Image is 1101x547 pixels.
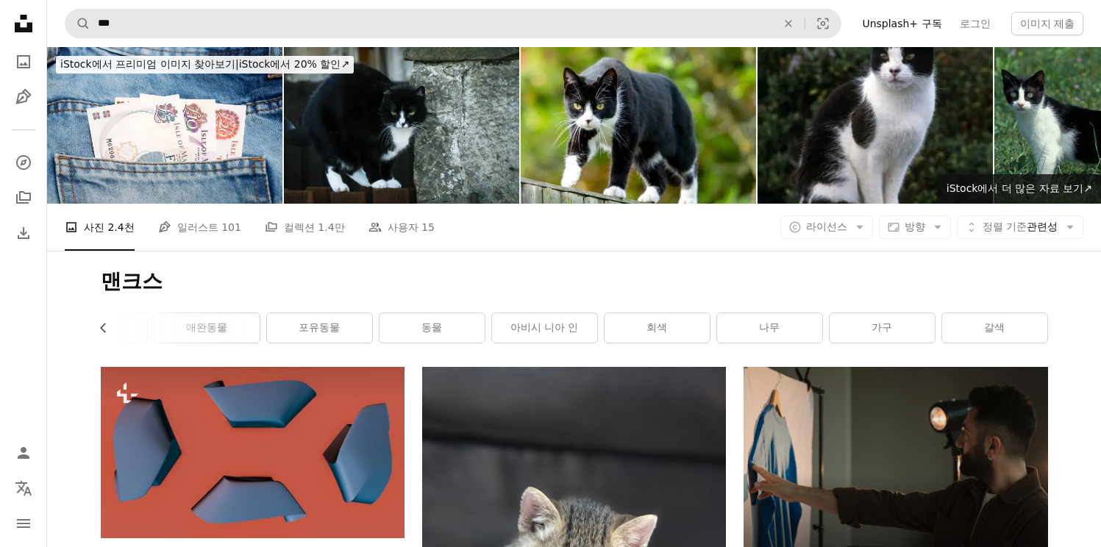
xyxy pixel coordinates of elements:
img: 정원 울타리에 검은 색과 흰색 고양이 [521,47,756,204]
a: 갈색 [942,313,1047,343]
button: 정렬 기준관련성 [957,215,1083,239]
span: 정렬 기준 [983,221,1027,232]
img: 시티 캣 [284,47,519,204]
img: 빨간색 배경에 파란색 모양의 그룹 [101,367,405,537]
a: 포유동물 [267,313,372,343]
a: Unsplash+ 구독 [853,12,950,35]
a: 로그인 [951,12,1000,35]
h1: 맨크스 [101,268,1048,295]
a: 일러스트 101 [158,204,241,251]
form: 사이트 전체에서 이미지 찾기 [65,9,841,38]
button: 라이선스 [780,215,873,239]
button: Unsplash 검색 [65,10,90,37]
a: 로그인 / 가입 [9,438,38,468]
span: 라이선스 [806,221,847,232]
span: 방향 [905,221,925,232]
a: iStock에서 프리미엄 이미지 찾아보기|iStock에서 20% 할인↗ [47,47,363,82]
a: 일러스트 [9,82,38,112]
a: 애완동물 [154,313,260,343]
a: 사용자 15 [368,204,435,251]
a: 회색 [605,313,710,343]
button: 삭제 [772,10,805,37]
a: iStock에서 더 많은 자료 보기↗ [938,174,1101,204]
img: 청바지 주머니에 있는 맨크스 파운드 [47,47,282,204]
a: 빨간색 배경에 파란색 모양의 그룹 [101,446,405,459]
button: 시각적 검색 [805,10,841,37]
a: 아비시 니아 인 [492,313,597,343]
button: 언어 [9,473,38,503]
span: 관련성 [983,220,1058,235]
a: 사진 [9,47,38,76]
span: iStock에서 20% 할인 ↗ [60,58,349,70]
a: 나무 [717,313,822,343]
span: 1.4만 [318,219,344,235]
button: 이미지 제출 [1011,12,1083,35]
a: 탐색 [9,148,38,177]
button: 메뉴 [9,509,38,538]
span: iStock에서 더 많은 자료 보기 ↗ [947,182,1092,194]
span: 101 [221,219,241,235]
a: 가구 [830,313,935,343]
button: 목록을 왼쪽으로 스크롤 [101,313,117,343]
a: 동물 [380,313,485,343]
a: 홈 — Unsplash [9,9,38,41]
a: 컬렉션 [9,183,38,212]
button: 방향 [879,215,951,239]
img: 국산 고양이 [758,47,993,204]
span: iStock에서 프리미엄 이미지 찾아보기 | [60,58,239,70]
a: 다운로드 내역 [9,218,38,248]
span: 15 [421,219,435,235]
a: 컬렉션 1.4만 [265,204,345,251]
